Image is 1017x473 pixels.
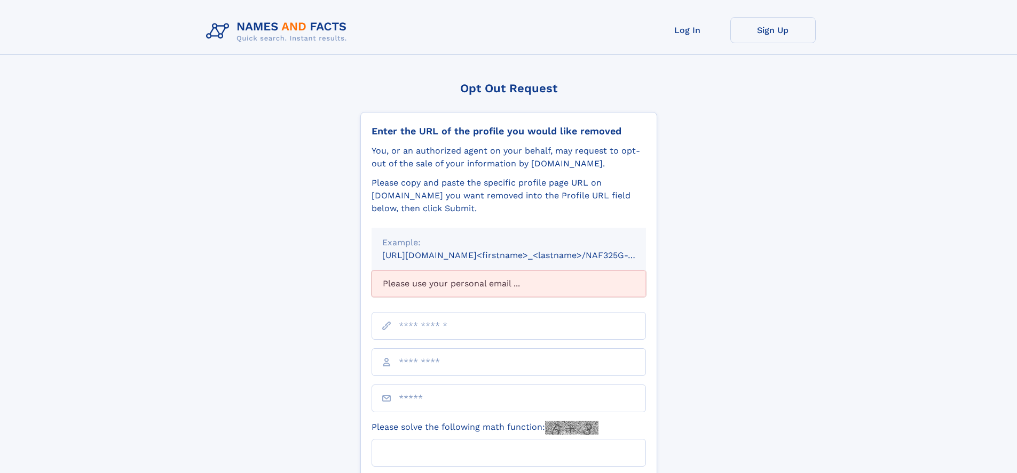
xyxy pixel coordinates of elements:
a: Sign Up [730,17,816,43]
label: Please solve the following math function: [372,421,598,435]
div: Please use your personal email ... [372,270,646,297]
small: [URL][DOMAIN_NAME]<firstname>_<lastname>/NAF325G-xxxxxxxx [382,250,666,260]
div: Enter the URL of the profile you would like removed [372,125,646,137]
a: Log In [645,17,730,43]
div: Opt Out Request [360,82,657,95]
div: Please copy and paste the specific profile page URL on [DOMAIN_NAME] you want removed into the Pr... [372,177,646,215]
img: Logo Names and Facts [202,17,356,46]
div: Example: [382,236,635,249]
div: You, or an authorized agent on your behalf, may request to opt-out of the sale of your informatio... [372,145,646,170]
